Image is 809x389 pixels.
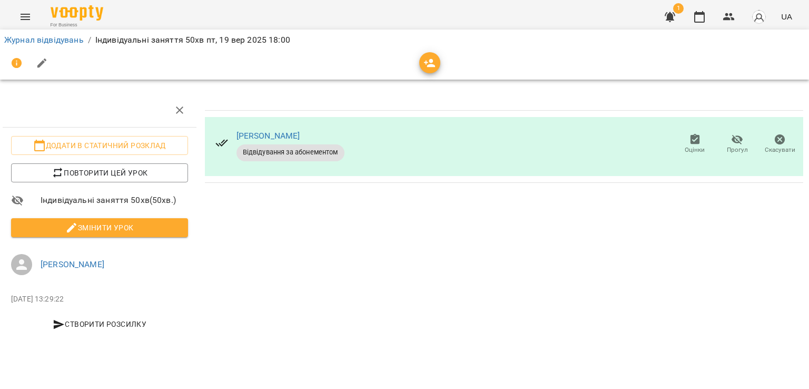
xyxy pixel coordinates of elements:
[41,194,188,207] span: Індивідуальні заняття 50хв ( 50 хв. )
[95,34,290,46] p: Індивідуальні заняття 50хв пт, 19 вер 2025 18:00
[11,136,188,155] button: Додати в статичний розклад
[752,9,766,24] img: avatar_s.png
[781,11,792,22] span: UA
[11,294,188,305] p: [DATE] 13:29:22
[758,130,801,159] button: Скасувати
[685,145,705,154] span: Оцінки
[11,163,188,182] button: Повторити цей урок
[777,7,796,26] button: UA
[51,5,103,21] img: Voopty Logo
[4,34,805,46] nav: breadcrumb
[236,131,300,141] a: [PERSON_NAME]
[673,3,684,14] span: 1
[716,130,759,159] button: Прогул
[51,22,103,28] span: For Business
[765,145,795,154] span: Скасувати
[727,145,748,154] span: Прогул
[4,35,84,45] a: Журнал відвідувань
[19,139,180,152] span: Додати в статичний розклад
[11,315,188,334] button: Створити розсилку
[236,148,344,157] span: Відвідування за абонементом
[88,34,91,46] li: /
[15,318,184,330] span: Створити розсилку
[674,130,716,159] button: Оцінки
[19,221,180,234] span: Змінити урок
[41,259,104,269] a: [PERSON_NAME]
[19,167,180,179] span: Повторити цей урок
[11,218,188,237] button: Змінити урок
[13,4,38,30] button: Menu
